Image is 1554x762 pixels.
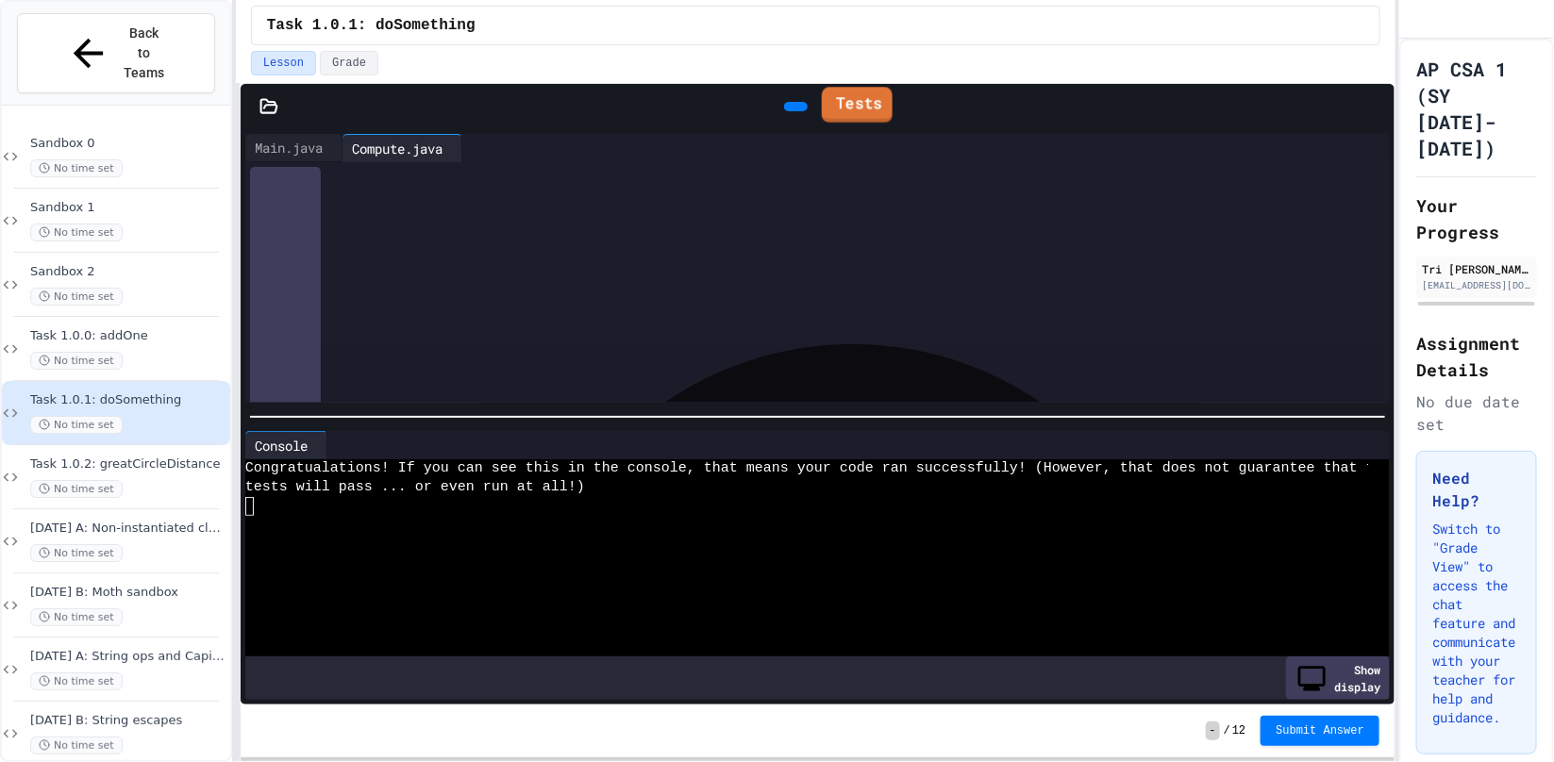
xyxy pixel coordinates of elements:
button: Lesson [251,51,316,75]
div: Tri [PERSON_NAME] [1422,260,1531,277]
span: Sandbox 1 [30,200,226,216]
div: No due date set [1416,390,1537,436]
span: No time set [30,737,123,754]
span: Sandbox 2 [30,264,226,280]
a: Tests [822,87,893,123]
span: Task 1.0.1: doSomething [30,392,226,408]
div: Main.java [245,138,332,157]
button: Submit Answer [1261,716,1379,746]
span: Sandbox 0 [30,136,226,152]
div: Show display [1286,656,1390,700]
span: No time set [30,159,123,177]
span: Task 1.0.1: doSomething [267,14,476,37]
button: Grade [320,51,378,75]
div: Compute.java [343,134,462,162]
span: [DATE] B: String escapes [30,713,226,729]
span: No time set [30,224,123,241]
h3: Need Help? [1432,467,1521,512]
span: [DATE] A: Non-instantiated classes [30,521,226,537]
div: Compute.java [343,139,452,158]
span: No time set [30,480,123,498]
span: Congratualations! If you can see this in the console, that means your code ran successfully! (How... [245,459,1392,478]
span: No time set [30,608,123,626]
span: No time set [30,672,123,690]
span: No time set [30,544,123,562]
span: Submit Answer [1276,723,1364,738]
h2: Your Progress [1416,192,1537,245]
span: Task 1.0.0: addOne [30,328,226,344]
span: No time set [30,416,123,434]
div: Main.java [245,134,343,162]
div: Console [245,431,327,459]
span: / [1224,723,1230,738]
span: No time set [30,288,123,306]
span: - [1206,721,1220,740]
span: 12 [1232,723,1245,738]
span: No time set [30,352,123,370]
p: Switch to "Grade View" to access the chat feature and communicate with your teacher for help and ... [1432,520,1521,727]
h2: Assignment Details [1416,330,1537,383]
div: [EMAIL_ADDRESS][DOMAIN_NAME] [1422,278,1531,292]
span: tests will pass ... or even run at all!) [245,478,585,497]
span: Task 1.0.2: greatCircleDistance [30,456,226,472]
div: Console [245,436,317,456]
h1: AP CSA 1 (SY [DATE]-[DATE]) [1416,56,1537,161]
button: Back to Teams [17,13,215,93]
span: [DATE] B: Moth sandbox [30,585,226,601]
span: [DATE] A: String ops and Capital-M Math [30,649,226,665]
span: Back to Teams [122,24,166,83]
